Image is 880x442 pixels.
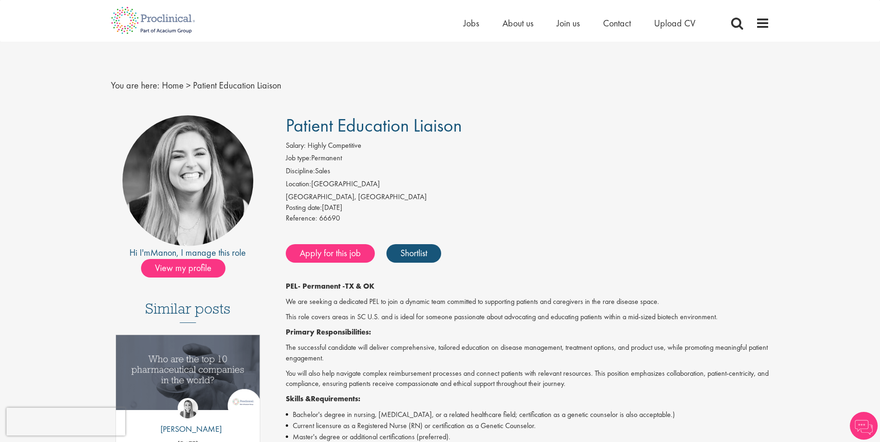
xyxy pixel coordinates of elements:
[145,301,231,323] h3: Similar posts
[286,166,770,179] li: Sales
[286,153,770,166] li: Permanent
[286,394,311,404] strong: Skills &
[286,342,770,364] p: The successful candidate will deliver comprehensive, tailored education on disease management, tr...
[286,312,770,322] p: This role covers areas in SC U.S. and is ideal for someone passionate about advocating and educat...
[286,166,315,177] label: Discipline:
[286,297,770,307] p: We are seeking a dedicated PEL to join a dynamic team committed to supporting patients and caregi...
[141,261,235,273] a: View my profile
[286,192,770,202] div: [GEOGRAPHIC_DATA], [GEOGRAPHIC_DATA]
[286,114,462,137] span: Patient Education Liaison
[150,246,176,259] a: Manon
[311,394,360,404] strong: Requirements:
[850,412,878,440] img: Chatbot
[286,140,306,151] label: Salary:
[463,17,479,29] a: Jobs
[193,79,281,91] span: Patient Education Liaison
[557,17,580,29] a: Join us
[286,327,371,337] strong: Primary Responsibilities:
[154,423,222,435] p: [PERSON_NAME]
[286,202,322,212] span: Posting date:
[154,398,222,440] a: Hannah Burke [PERSON_NAME]
[6,408,125,436] iframe: reCAPTCHA
[286,179,770,192] li: [GEOGRAPHIC_DATA]
[345,281,374,291] strong: TX & OK
[319,213,340,223] span: 66690
[186,79,191,91] span: >
[654,17,695,29] a: Upload CV
[286,420,770,431] li: Current licensure as a Registered Nurse (RN) or certification as a Genetic Counselor.
[286,179,311,189] label: Location:
[308,140,361,150] span: Highly Competitive
[286,244,375,263] a: Apply for this job
[111,79,160,91] span: You are here:
[116,335,260,417] a: Link to a post
[286,202,770,213] div: [DATE]
[178,398,198,418] img: Hannah Burke
[141,259,225,278] span: View my profile
[286,409,770,420] li: Bachelor's degree in nursing, [MEDICAL_DATA], or a related healthcare field; certification as a g...
[116,335,260,410] img: Top 10 pharmaceutical companies in the world 2025
[286,213,317,224] label: Reference:
[122,115,253,246] img: imeage of recruiter Manon Fuller
[298,281,345,291] strong: - Permanent -
[111,246,265,259] div: Hi I'm , I manage this role
[286,281,298,291] strong: PEL
[286,368,770,390] p: You will also help navigate complex reimbursement processes and connect patients with relevant re...
[603,17,631,29] a: Contact
[162,79,184,91] a: breadcrumb link
[502,17,533,29] a: About us
[286,153,311,164] label: Job type:
[386,244,441,263] a: Shortlist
